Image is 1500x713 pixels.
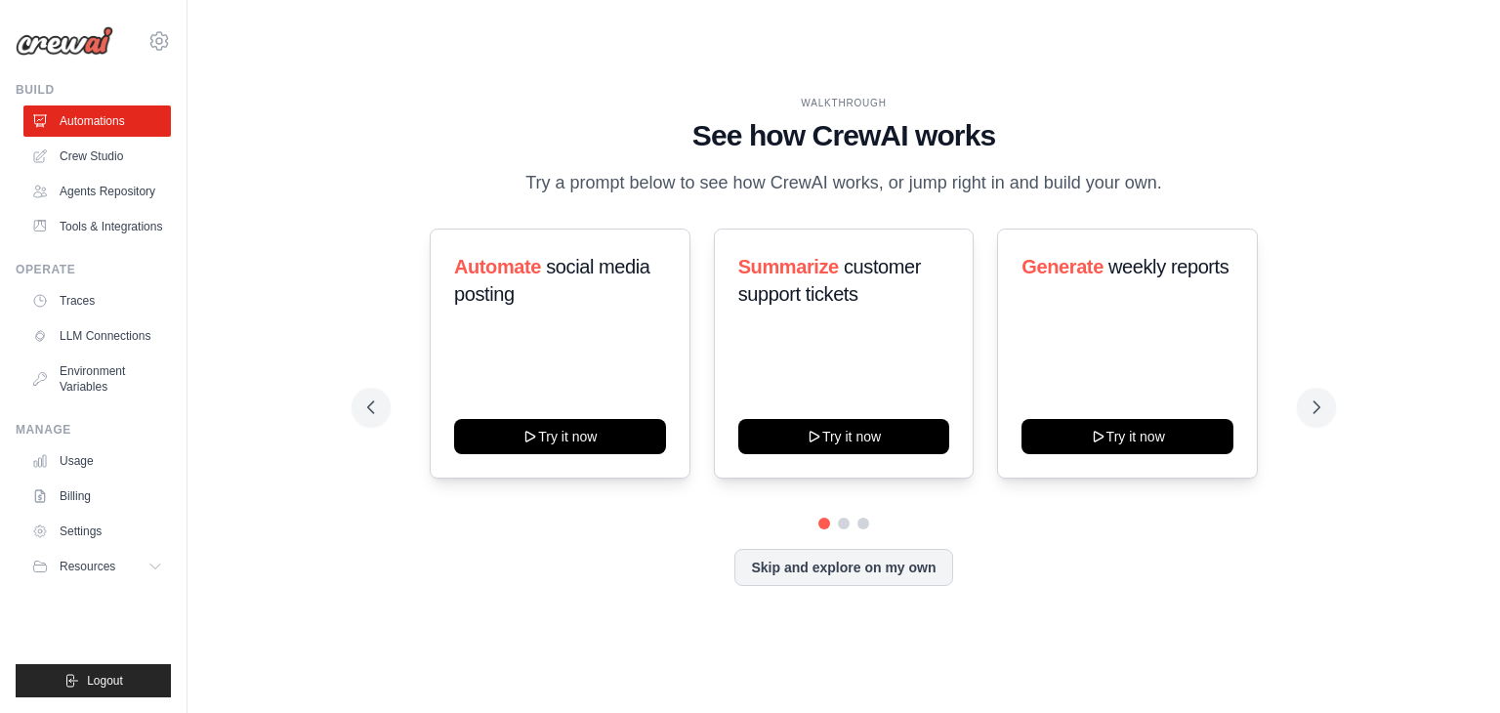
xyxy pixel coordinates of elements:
button: Try it now [454,419,666,454]
span: Logout [87,673,123,689]
a: Tools & Integrations [23,211,171,242]
button: Try it now [738,419,950,454]
button: Resources [23,551,171,582]
a: Crew Studio [23,141,171,172]
img: Logo [16,26,113,56]
a: Usage [23,445,171,477]
p: Try a prompt below to see how CrewAI works, or jump right in and build your own. [516,169,1172,197]
span: Generate [1021,256,1104,277]
span: Summarize [738,256,839,277]
a: Automations [23,105,171,137]
div: Manage [16,422,171,438]
div: Operate [16,262,171,277]
a: Settings [23,516,171,547]
span: Automate [454,256,541,277]
a: Billing [23,481,171,512]
h1: See how CrewAI works [367,118,1320,153]
button: Try it now [1021,419,1233,454]
button: Skip and explore on my own [734,549,952,586]
div: Build [16,82,171,98]
button: Logout [16,664,171,697]
div: WALKTHROUGH [367,96,1320,110]
a: LLM Connections [23,320,171,352]
a: Environment Variables [23,356,171,402]
span: social media posting [454,256,650,305]
a: Agents Repository [23,176,171,207]
span: weekly reports [1108,256,1229,277]
span: Resources [60,559,115,574]
a: Traces [23,285,171,316]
